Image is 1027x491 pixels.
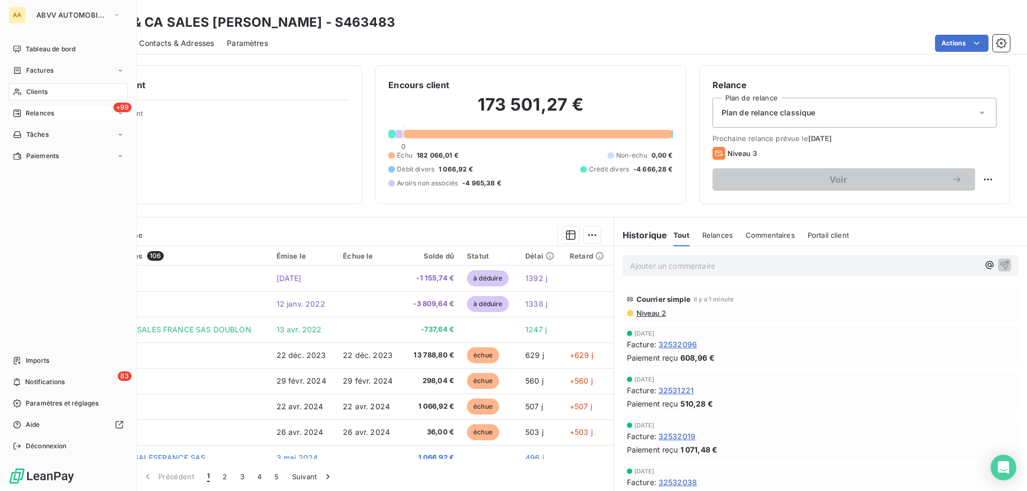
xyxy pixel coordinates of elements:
h6: Relance [712,79,997,91]
span: [DATE] [808,134,832,143]
span: Facture : [627,477,656,488]
span: Relances [702,231,733,239]
span: 3 mai 2024 [277,453,318,462]
span: 26 avr. 2024 [343,427,390,437]
span: 1 066,92 € [439,165,473,174]
span: 29 févr. 2024 [343,376,393,385]
span: 503 j [525,427,543,437]
span: Paramètres et réglages [26,399,98,408]
div: Délai [525,252,557,260]
span: Voir [725,175,952,184]
span: 629 j [525,350,544,360]
span: VRT LINK & CO SALESFRANCE SAS [76,453,205,462]
span: Niveau 2 [635,309,666,317]
span: 32531221 [658,385,694,396]
span: 22 déc. 2023 [277,350,326,360]
div: Pièces comptables [76,251,264,261]
span: 1 066,92 € [410,401,454,412]
span: [DATE] [634,330,655,337]
span: à déduire [467,270,509,286]
span: échue [467,399,499,415]
span: Avoirs non associés [397,178,458,188]
span: Prochaine relance prévue le [712,134,997,143]
button: 4 [251,465,268,488]
span: Niveau 3 [727,149,757,158]
span: 22 avr. 2024 [343,402,390,411]
h6: Historique [614,229,668,241]
div: Statut [467,252,512,260]
span: 13 788,80 € [410,350,454,361]
span: +99 [113,103,132,112]
span: ABVV AUTOMOBILES [36,11,108,19]
span: Facture : [627,339,656,350]
span: Courrier simple [637,295,691,303]
span: 12 janv. 2022 [277,299,325,308]
span: +507 j [570,402,592,411]
span: 0 [401,142,405,151]
span: Propriétés Client [86,109,349,124]
span: -4 666,28 € [633,165,673,174]
a: Aide [9,416,128,433]
span: il y a 1 minute [694,296,733,302]
span: Clients [26,87,48,97]
span: [DATE] [634,422,655,428]
span: Relances [26,108,54,118]
span: Paramètres [227,38,268,49]
button: 3 [234,465,251,488]
span: Contacts & Adresses [139,38,214,49]
span: 1392 j [525,274,547,283]
span: +560 j [570,376,593,385]
h6: Encours client [388,79,449,91]
span: VRT LYNK & CO SALES FRANCE SAS DOUBLON [76,325,251,334]
span: 182 066,01 € [417,151,458,160]
span: Tâches [26,130,49,139]
div: Échue le [343,252,397,260]
span: Factures [26,66,53,75]
button: 5 [268,465,285,488]
span: Facture : [627,385,656,396]
span: 36,00 € [410,427,454,438]
span: 32532096 [658,339,697,350]
span: [DATE] [277,274,302,283]
span: échue [467,373,499,389]
span: Aide [26,420,40,430]
span: 1 066,92 € [410,453,454,463]
span: 1338 j [525,299,547,308]
span: 83 [118,371,132,381]
h3: LYNK & CA SALES [PERSON_NAME] - S463483 [94,13,395,32]
span: 1 [207,471,210,482]
span: +629 j [570,350,593,360]
button: 1 [201,465,216,488]
span: 560 j [525,376,543,385]
span: 507 j [525,402,543,411]
span: Paiement reçu [627,444,678,455]
button: 2 [216,465,233,488]
div: Émise le [277,252,331,260]
span: échue [467,347,499,363]
span: échue [467,424,499,440]
span: à déduire [467,296,509,312]
span: Plan de relance classique [722,107,816,118]
span: Paiements [26,151,59,161]
div: AA [9,6,26,24]
span: Imports [26,356,49,365]
span: Déconnexion [26,441,67,451]
span: [DATE] [634,468,655,474]
span: Échu [397,151,412,160]
h2: 173 501,27 € [388,94,672,126]
span: Tableau de bord [26,44,75,54]
div: Open Intercom Messenger [991,455,1016,480]
span: 22 avr. 2024 [277,402,324,411]
span: Débit divers [397,165,434,174]
span: Non-échu [616,151,647,160]
span: -1 155,74 € [410,273,454,284]
div: Solde dû [410,252,454,260]
span: 510,28 € [680,398,713,409]
span: 496 j [525,453,544,462]
span: Crédit divers [589,165,629,174]
span: Facture : [627,431,656,442]
span: Portail client [808,231,849,239]
span: 1247 j [525,325,547,334]
span: -737,64 € [410,324,454,335]
span: Notifications [25,377,65,387]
